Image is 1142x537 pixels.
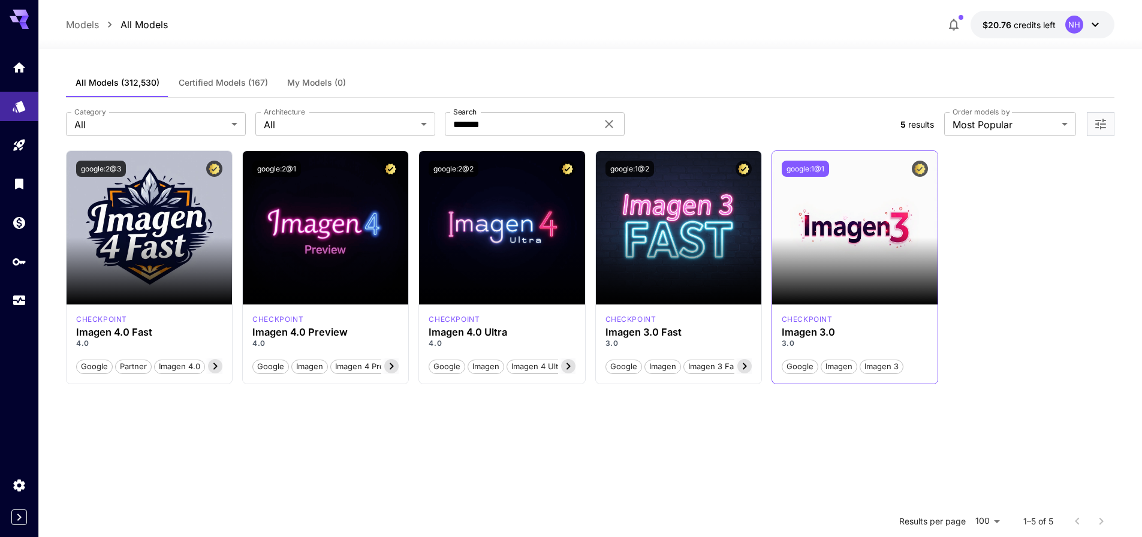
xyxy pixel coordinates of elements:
[66,17,99,32] a: Models
[953,117,1057,132] span: Most Popular
[429,314,480,325] p: checkpoint
[252,358,289,374] button: Google
[912,161,928,177] button: Certified Model – Vetted for best performance and includes a commercial license.
[782,327,928,338] h3: Imagen 3.0
[292,361,327,373] span: Imagen
[74,117,227,132] span: All
[76,338,222,349] p: 4.0
[12,60,26,75] div: Home
[76,77,159,88] span: All Models (312,530)
[287,77,346,88] span: My Models (0)
[468,361,504,373] span: Imagen
[76,314,127,325] div: imagen4fast
[429,361,465,373] span: Google
[264,107,305,117] label: Architecture
[1023,515,1053,527] p: 1–5 of 5
[76,327,222,338] h3: Imagen 4.0 Fast
[1014,20,1056,30] span: credits left
[606,361,641,373] span: Google
[76,314,127,325] p: checkpoint
[860,361,903,373] span: Imagen 3
[605,314,656,325] p: checkpoint
[120,17,168,32] a: All Models
[1065,16,1083,34] div: NH
[821,361,857,373] span: Imagen
[983,20,1014,30] span: $20.76
[908,119,934,129] span: results
[12,138,26,153] div: Playground
[605,338,752,349] p: 3.0
[252,327,399,338] h3: Imagen 4.0 Preview
[77,361,112,373] span: Google
[253,361,288,373] span: Google
[331,361,406,373] span: Imagen 4 Preview
[429,358,465,374] button: Google
[429,338,575,349] p: 4.0
[645,361,680,373] span: Imagen
[12,215,26,230] div: Wallet
[66,17,168,32] nav: breadcrumb
[179,77,268,88] span: Certified Models (167)
[12,99,26,114] div: Models
[453,107,477,117] label: Search
[683,358,745,374] button: Imagen 3 Fast
[900,119,906,129] span: 5
[953,107,1010,117] label: Order models by
[74,107,106,117] label: Category
[429,327,575,338] h3: Imagen 4.0 Ultra
[330,358,406,374] button: Imagen 4 Preview
[382,161,399,177] button: Certified Model – Vetted for best performance and includes a commercial license.
[782,338,928,349] p: 3.0
[782,161,829,177] button: google:1@1
[684,361,745,373] span: Imagen 3 Fast
[468,358,504,374] button: Imagen
[12,293,26,308] div: Usage
[782,361,818,373] span: Google
[252,314,303,325] p: checkpoint
[605,314,656,325] div: imagen3fast
[983,19,1056,31] div: $20.7574
[206,161,222,177] button: Certified Model – Vetted for best performance and includes a commercial license.
[821,358,857,374] button: Imagen
[252,338,399,349] p: 4.0
[252,161,301,177] button: google:2@1
[12,176,26,191] div: Library
[899,515,966,527] p: Results per page
[860,358,903,374] button: Imagen 3
[736,161,752,177] button: Certified Model – Vetted for best performance and includes a commercial license.
[782,314,833,325] div: imagen3
[605,327,752,338] h3: Imagen 3.0 Fast
[76,358,113,374] button: Google
[12,478,26,493] div: Settings
[782,358,818,374] button: Google
[429,314,480,325] div: imagen4ultra
[644,358,681,374] button: Imagen
[76,161,126,177] button: google:2@3
[115,358,152,374] button: Partner
[1093,117,1108,132] button: Open more filters
[116,361,151,373] span: Partner
[154,358,205,374] button: Imagen 4.0
[605,358,642,374] button: Google
[559,161,575,177] button: Certified Model – Vetted for best performance and includes a commercial license.
[507,358,570,374] button: Imagen 4 Ultra
[264,117,416,132] span: All
[12,254,26,269] div: API Keys
[155,361,204,373] span: Imagen 4.0
[291,358,328,374] button: Imagen
[252,314,303,325] div: imagen4preview
[507,361,570,373] span: Imagen 4 Ultra
[11,509,27,525] button: Expand sidebar
[971,11,1114,38] button: $20.7574NH
[782,314,833,325] p: checkpoint
[605,161,654,177] button: google:1@2
[429,161,478,177] button: google:2@2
